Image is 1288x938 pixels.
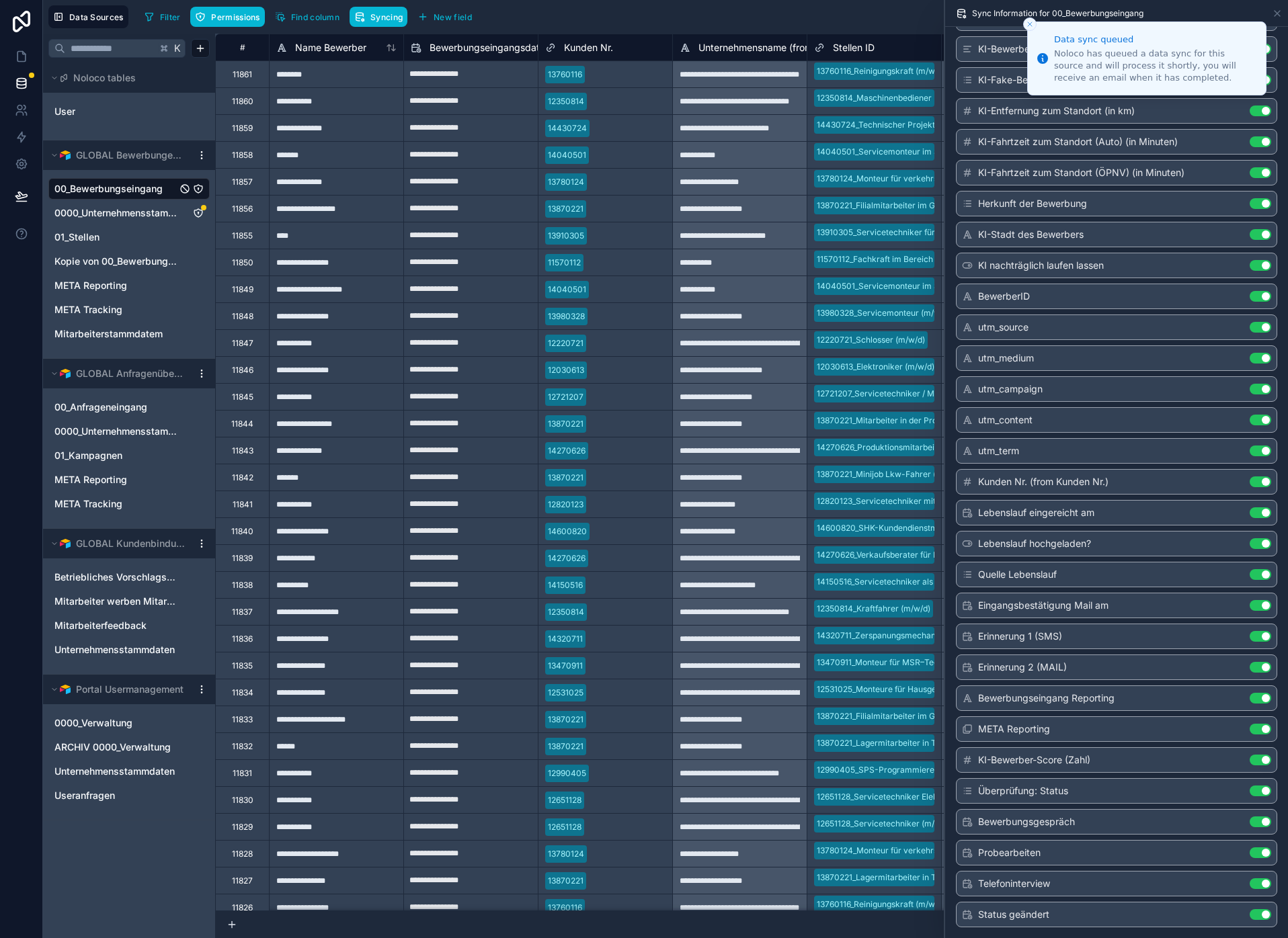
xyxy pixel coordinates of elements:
[232,257,253,268] div: 11850
[978,290,1030,303] span: BewerberID
[232,580,253,591] div: 11838
[817,92,1064,104] div: 12350814_Maschinenbediener (m/w/d) für Betonstahlbearbeitung
[232,177,253,187] div: 11857
[232,902,253,913] div: 11826
[232,472,253,483] div: 11842
[54,182,163,196] span: 00_Bewerbungseingang
[232,660,253,671] div: 11835
[232,365,253,376] div: 11846
[48,680,191,699] button: Airtable LogoPortal Usermanagement
[54,570,177,584] a: Betriebliches Vorschlagswesen
[270,7,344,27] button: Find column
[1023,17,1037,31] button: Close toast
[48,396,210,418] div: 00_Anfrageneingang
[76,148,185,162] span: GLOBAL Bewerbungen PRODUKTIV
[817,495,1074,507] div: 12820123_Servicetechniker mit mechanischen Kenntnissen (m/w/d)
[48,591,210,612] div: Mitarbeiter werben Mitarbeiter
[48,364,191,383] button: Airtable LogoGLOBAL Anfragenübersicht
[48,566,210,588] div: Betriebliches Vorschlagswesen
[978,568,1057,581] span: Quelle Lebenslauf
[817,173,1044,185] div: 13780124_Monteur für verkehrstechnische Anlagen (m/w/d)
[48,761,210,782] div: Unternehmensstammdaten
[548,176,584,188] div: 13780124
[817,146,1017,158] div: 14040501_Servicemonteur im Sondermaschinenbau
[548,364,584,376] div: 12030613
[548,203,583,215] div: 13870221
[232,741,253,752] div: 11832
[190,7,270,27] a: Permissions
[48,299,210,321] div: META Tracking
[978,506,1094,519] span: Lebenslauf eingereicht am
[232,849,253,859] div: 11828
[54,230,177,244] a: 01_Stellen
[978,537,1091,550] span: Lebenslauf hochgeladen?
[232,822,253,833] div: 11829
[434,12,472,22] span: New field
[233,499,253,510] div: 11841
[54,279,127,292] span: META Reporting
[548,499,583,511] div: 12820123
[54,230,99,244] span: 01_Stellen
[48,146,191,165] button: Airtable LogoGLOBAL Bewerbungen PRODUKTIV
[978,321,1029,334] span: utm_source
[350,7,413,27] a: Syncing
[54,105,163,118] a: User
[54,303,177,316] a: META Tracking
[548,69,582,81] div: 13760116
[48,5,128,28] button: Data Sources
[548,767,586,779] div: 12990405
[817,737,990,749] div: 13870221_Lagermitarbeiter in Teilzeit (m/w/d)
[54,255,177,268] a: Kopie von 00_Bewerbungseingang
[54,473,177,486] a: META Reporting
[817,361,934,373] div: 12030613_Elektroniker (m/w/d)
[817,253,1022,265] div: 11570112_Fachkraft im Bereich HDW-Strahlen (m/w/d)
[232,150,253,161] div: 11858
[817,119,955,131] div: 14430724_Technischer Projektleiter
[548,821,581,833] div: 12651128
[817,764,969,776] div: 12990405_SPS-Programmierer (m/w/d)
[972,8,1143,19] span: Sync Information for 00_Bewerbungseingang
[231,526,253,537] div: 11840
[48,736,210,758] div: ARCHIV 0000_Verwaltung
[548,310,585,323] div: 13980328
[548,337,583,349] div: 12220721
[233,768,252,779] div: 11831
[817,441,1065,454] div: 14270626_Produktionsmitarbeiter/ Verfahrenstechnologe (m/w/d)
[232,311,253,322] div: 11848
[978,722,1050,736] span: META Reporting
[817,845,1044,857] div: 13780124_Monteur für verkehrstechnische Anlagen (m/w/d)
[48,469,210,491] div: META Reporting
[817,710,1051,722] div: 13870221_Filialmitarbeiter im Groß- und Außenhandel (m/w/d)
[548,418,583,430] div: 13870221
[232,714,253,725] div: 11833
[48,785,210,806] div: Useranfragen
[817,630,951,642] div: 14320711_Zerspanungsmechaniker
[548,95,584,108] div: 12350814
[54,740,177,754] a: ARCHIV 0000_Verwaltung
[232,795,253,806] div: 11830
[978,630,1062,643] span: Erinnerung 1 (SMS)
[548,122,587,134] div: 14430724
[60,150,71,161] img: Airtable Logo
[54,619,147,632] span: Mitarbeiterfeedback
[548,687,583,699] div: 12531025
[978,753,1090,767] span: KI-Bewerber-Score (Zahl)
[978,599,1109,612] span: Eingangsbestätigung Mail am
[232,445,253,456] div: 11843
[54,400,147,414] span: 00_Anfrageneingang
[48,712,210,734] div: 0000_Verwaltung
[817,576,1059,588] div: 14150516_Servicetechniker als Elektroniker oder Mechatroniker
[54,206,177,220] a: 0000_Unternehmensstammdaten
[60,684,71,695] img: Airtable Logo
[978,660,1067,674] span: Erinnerung 2 (MAIL)
[54,765,175,778] span: Unternehmensstammdaten
[817,603,930,615] div: 12350814_Kraftfahrer (m/w/d)
[548,848,584,860] div: 13780124
[548,660,583,672] div: 13470911
[54,789,177,802] a: Useranfragen
[548,740,583,753] div: 13870221
[54,449,177,462] a: 01_Kampagnen
[60,538,71,549] img: Airtable Logo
